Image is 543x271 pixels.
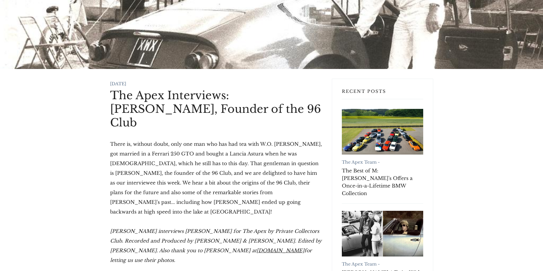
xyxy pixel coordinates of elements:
h1: The Apex Interviews: [PERSON_NAME], Founder of the 96 Club [110,89,322,129]
h3: Recent Posts [342,89,423,99]
a: The Apex Team - [342,159,380,165]
time: [DATE] [110,81,126,87]
em: for letting us use their photos. [110,247,312,263]
a: Robert Redford's Affinity With Porsche [342,211,423,256]
em: [PERSON_NAME] interviews [PERSON_NAME] for The Apex by Private Collectors Club. Recorded and Prod... [110,228,322,253]
p: There is, without doubt, only one man who has had tea with W.O. [PERSON_NAME], got married in a F... [110,139,322,217]
a: The Best of M: [PERSON_NAME]'s Offers a Once-in-a-Lifetime BMW Collection [342,167,423,197]
a: The Best of M: RM Sotheby's Offers a Once-in-a-Lifetime BMW Collection [342,109,423,155]
a: The Apex Team - [342,261,380,267]
a: [DOMAIN_NAME] [257,247,304,253]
